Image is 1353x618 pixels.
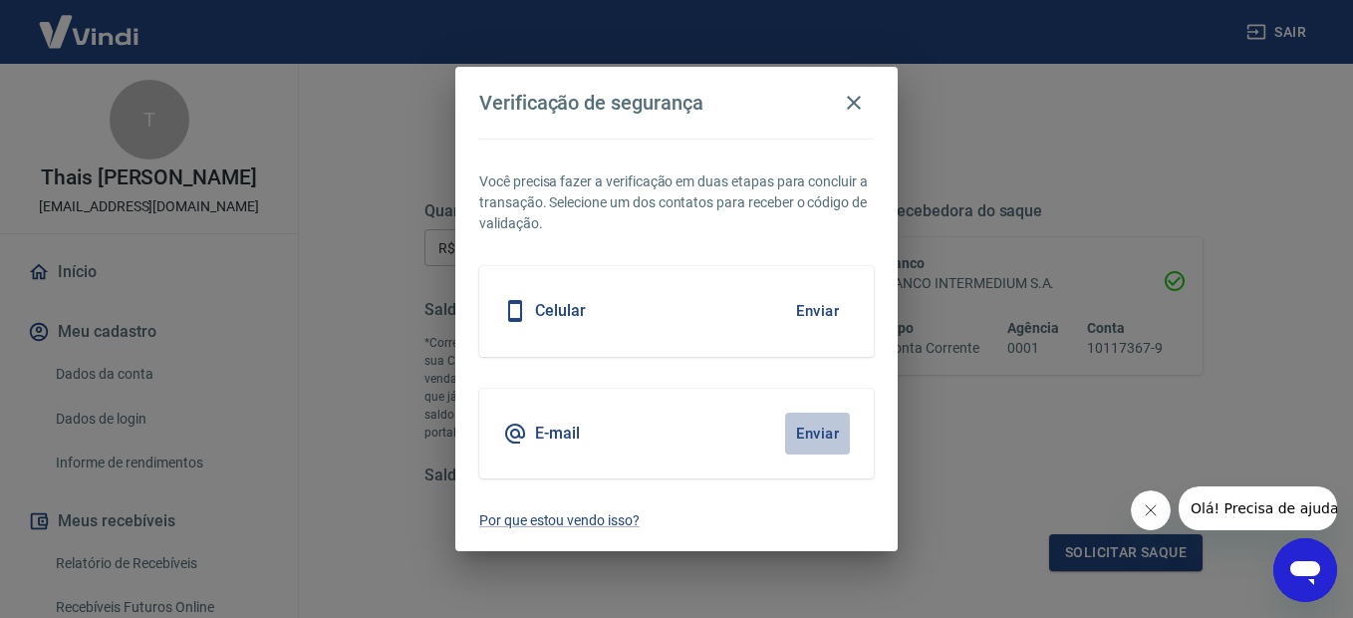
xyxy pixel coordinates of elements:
[785,413,850,455] button: Enviar
[1179,486,1337,530] iframe: Mensagem da empresa
[535,424,580,444] h5: E-mail
[479,510,874,531] a: Por que estou vendo isso?
[479,91,703,115] h4: Verificação de segurança
[1273,538,1337,602] iframe: Botão para abrir a janela de mensagens
[1131,490,1171,530] iframe: Fechar mensagem
[12,14,167,30] span: Olá! Precisa de ajuda?
[479,171,874,234] p: Você precisa fazer a verificação em duas etapas para concluir a transação. Selecione um dos conta...
[535,301,586,321] h5: Celular
[785,290,850,332] button: Enviar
